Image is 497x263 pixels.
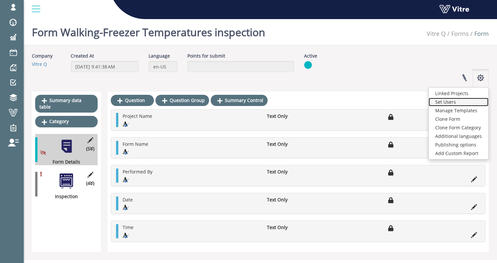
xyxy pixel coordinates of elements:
[149,53,170,59] label: Language
[123,169,153,175] span: Performed By
[35,116,98,127] a: Category
[211,95,268,106] a: Summary Control
[32,16,265,44] h1: Form Walking-Freezer Temperatures inspection
[32,61,47,67] a: Vitre Q
[123,141,148,147] span: Form Name
[155,95,209,106] a: Question Group
[429,98,488,106] a: Set Users
[429,89,488,98] a: Linked Projects
[35,95,98,113] a: Summary data table
[264,141,318,147] li: Text Only
[123,224,133,230] span: Time
[111,95,154,106] a: Question
[429,106,488,115] a: Manage Templates
[86,145,94,152] span: (5 )
[35,193,93,200] div: Inspection
[264,197,318,203] li: Text Only
[187,53,225,59] label: Points for submit
[264,224,318,231] li: Text Only
[86,180,94,187] span: (4 )
[429,132,488,141] a: Additional languages
[451,30,469,38] a: Forms
[264,169,318,175] li: Text Only
[429,141,488,149] a: Publishing options
[304,53,317,59] label: Active
[123,197,133,203] span: Date
[427,30,446,38] a: Vitre Q
[429,123,488,132] a: Clone Form Category
[469,30,489,38] li: Form
[264,113,318,119] li: Text Only
[304,61,312,69] img: yes
[35,159,93,165] div: Form Details
[429,115,488,123] a: Clone Form
[32,53,53,59] label: Company
[429,149,488,158] a: Add Custom Report
[71,53,94,59] label: Created At
[123,113,152,119] span: Project Name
